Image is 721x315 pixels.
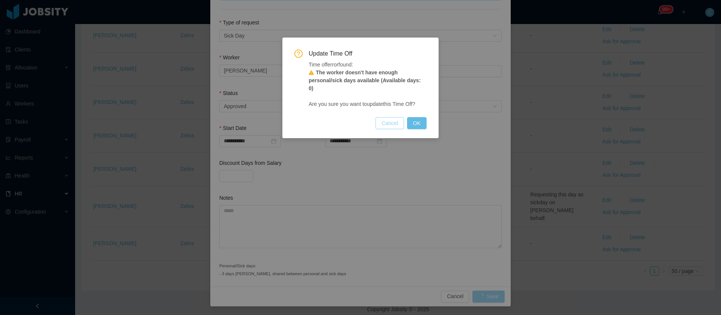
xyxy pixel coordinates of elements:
[309,61,427,69] span: Time off error found:
[309,70,314,75] i: icon: warning
[407,117,427,129] button: OK
[309,100,427,108] span: Are you sure you want to update this Time Off?
[376,117,404,129] button: Cancel
[309,50,427,58] span: Update Time Off
[309,69,421,91] span: The worker doesn't have enough personal/sick days available (Available days: 0)
[294,50,303,58] i: icon: question-circle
